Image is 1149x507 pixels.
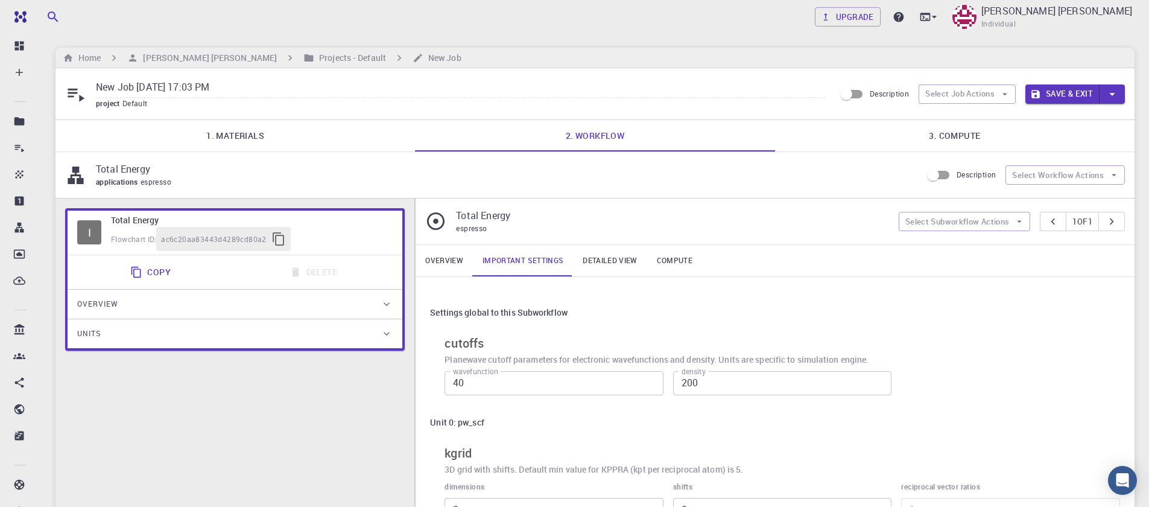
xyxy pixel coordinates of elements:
[123,260,180,284] button: Copy
[957,170,996,179] span: Description
[445,334,1120,353] h6: cutoffs
[122,98,153,108] span: Default
[10,11,27,23] img: logo
[445,444,1120,463] h6: kgrid
[161,234,267,246] span: ac6c20aa83443d4289cd80a2
[1108,466,1137,495] div: Open Intercom Messenger
[445,353,1120,366] h6: Planewave cutoff parameters for electronic wavefunctions and density. Units are specific to simul...
[899,212,1031,231] button: Select Subworkflow Actions
[141,177,176,187] span: espresso
[430,416,484,429] h6: Unit 0: pw_scf
[68,319,402,348] div: Units
[573,245,647,276] a: Detailed view
[456,223,487,233] span: espresso
[96,177,141,187] span: applications
[456,208,888,223] p: Total Energy
[96,162,912,176] p: Total Energy
[77,295,118,314] span: Overview
[430,306,568,319] h6: Settings global to this Subworkflow
[870,89,909,98] span: Description
[647,245,702,276] a: Compute
[68,290,402,319] div: Overview
[416,245,473,276] a: Overview
[673,482,692,491] b: shifts
[682,366,706,377] label: density
[96,98,122,108] span: project
[77,220,101,244] div: I
[111,214,393,227] h6: Total Energy
[415,120,774,151] a: 2. Workflow
[919,84,1016,104] button: Select Job Actions
[775,120,1135,151] a: 3. Compute
[981,18,1016,30] span: Individual
[1005,165,1125,185] button: Select Workflow Actions
[445,463,1120,476] h6: 3D grid with shifts. Default min value for KPPRA (kpt per reciprocal atom) is 5.
[952,5,976,29] img: Sanjay Kumar Mahla
[77,324,101,343] span: Units
[981,4,1132,18] p: [PERSON_NAME] [PERSON_NAME]
[423,51,461,65] h6: New Job
[111,234,156,244] span: Flowchart ID:
[314,51,386,65] h6: Projects - Default
[445,482,484,491] b: dimensions
[473,245,573,276] a: Important settings
[901,482,980,491] b: reciprocal vector ratios
[55,120,415,151] a: 1. Materials
[1025,84,1100,104] button: Save & Exit
[60,51,464,65] nav: breadcrumb
[138,51,277,65] h6: [PERSON_NAME] [PERSON_NAME]
[1040,212,1125,231] div: pager
[74,51,101,65] h6: Home
[77,220,101,244] span: Idle
[453,366,498,377] label: wavefunction
[1066,212,1099,231] button: 1of1
[24,8,68,19] span: Support
[815,7,881,27] a: Upgrade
